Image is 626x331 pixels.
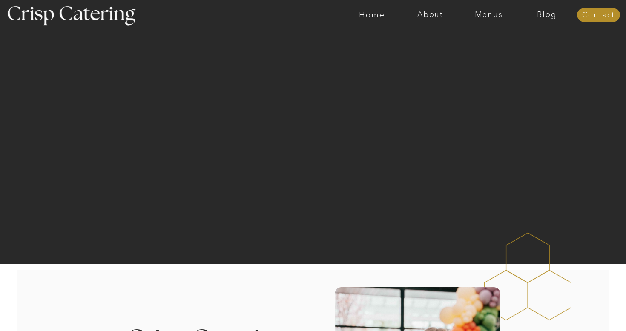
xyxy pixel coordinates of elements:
[401,11,459,19] a: About
[518,11,576,19] a: Blog
[577,11,620,20] a: Contact
[343,11,401,19] a: Home
[459,11,518,19] a: Menus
